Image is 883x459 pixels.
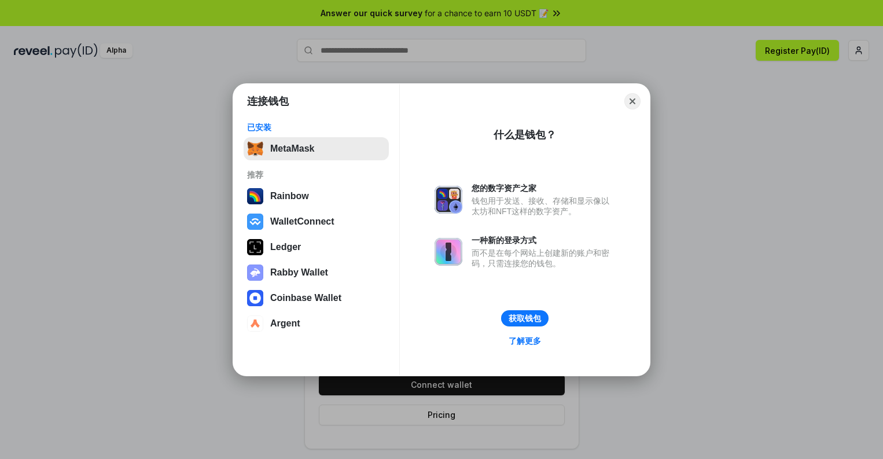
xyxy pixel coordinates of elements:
div: 推荐 [247,170,385,180]
img: svg+xml,%3Csvg%20width%3D%2228%22%20height%3D%2228%22%20viewBox%3D%220%200%2028%2028%22%20fill%3D... [247,290,263,306]
div: 了解更多 [509,336,541,346]
div: 一种新的登录方式 [472,235,615,245]
img: svg+xml,%3Csvg%20width%3D%2228%22%20height%3D%2228%22%20viewBox%3D%220%200%2028%2028%22%20fill%3D... [247,315,263,332]
h1: 连接钱包 [247,94,289,108]
img: svg+xml,%3Csvg%20width%3D%2228%22%20height%3D%2228%22%20viewBox%3D%220%200%2028%2028%22%20fill%3D... [247,214,263,230]
div: Rainbow [270,191,309,201]
button: Coinbase Wallet [244,287,389,310]
button: Rainbow [244,185,389,208]
div: 获取钱包 [509,313,541,324]
img: svg+xml,%3Csvg%20xmlns%3D%22http%3A%2F%2Fwww.w3.org%2F2000%2Fsvg%22%20fill%3D%22none%22%20viewBox... [247,265,263,281]
div: 而不是在每个网站上创建新的账户和密码，只需连接您的钱包。 [472,248,615,269]
img: svg+xml,%3Csvg%20width%3D%22120%22%20height%3D%22120%22%20viewBox%3D%220%200%20120%20120%22%20fil... [247,188,263,204]
div: 什么是钱包？ [494,128,556,142]
div: Rabby Wallet [270,267,328,278]
img: svg+xml,%3Csvg%20fill%3D%22none%22%20height%3D%2233%22%20viewBox%3D%220%200%2035%2033%22%20width%... [247,141,263,157]
button: 获取钱包 [501,310,549,326]
div: 钱包用于发送、接收、存储和显示像以太坊和NFT这样的数字资产。 [472,196,615,216]
button: Close [624,93,641,109]
button: WalletConnect [244,210,389,233]
div: Argent [270,318,300,329]
button: Argent [244,312,389,335]
div: Coinbase Wallet [270,293,341,303]
div: WalletConnect [270,216,334,227]
img: svg+xml,%3Csvg%20xmlns%3D%22http%3A%2F%2Fwww.w3.org%2F2000%2Fsvg%22%20fill%3D%22none%22%20viewBox... [435,186,462,214]
img: svg+xml,%3Csvg%20xmlns%3D%22http%3A%2F%2Fwww.w3.org%2F2000%2Fsvg%22%20fill%3D%22none%22%20viewBox... [435,238,462,266]
div: MetaMask [270,144,314,154]
button: MetaMask [244,137,389,160]
div: 已安装 [247,122,385,133]
a: 了解更多 [502,333,548,348]
img: svg+xml,%3Csvg%20xmlns%3D%22http%3A%2F%2Fwww.w3.org%2F2000%2Fsvg%22%20width%3D%2228%22%20height%3... [247,239,263,255]
button: Rabby Wallet [244,261,389,284]
div: 您的数字资产之家 [472,183,615,193]
div: Ledger [270,242,301,252]
button: Ledger [244,236,389,259]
